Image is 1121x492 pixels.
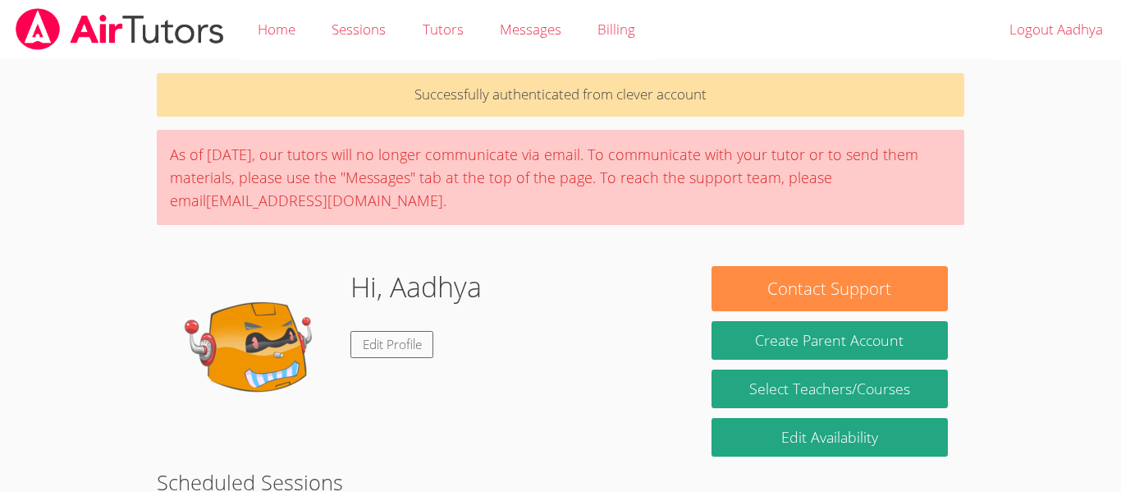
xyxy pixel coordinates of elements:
p: Successfully authenticated from clever account [157,73,964,117]
img: default.png [173,266,337,430]
a: Edit Availability [711,418,948,457]
button: Create Parent Account [711,321,948,360]
span: Messages [500,20,561,39]
a: Edit Profile [350,331,434,358]
div: As of [DATE], our tutors will no longer communicate via email. To communicate with your tutor or ... [157,130,964,225]
img: airtutors_banner-c4298cdbf04f3fff15de1276eac7730deb9818008684d7c2e4769d2f7ddbe033.png [14,8,226,50]
h1: Hi, Aadhya [350,266,482,308]
a: Select Teachers/Courses [711,370,948,408]
button: Contact Support [711,266,948,311]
